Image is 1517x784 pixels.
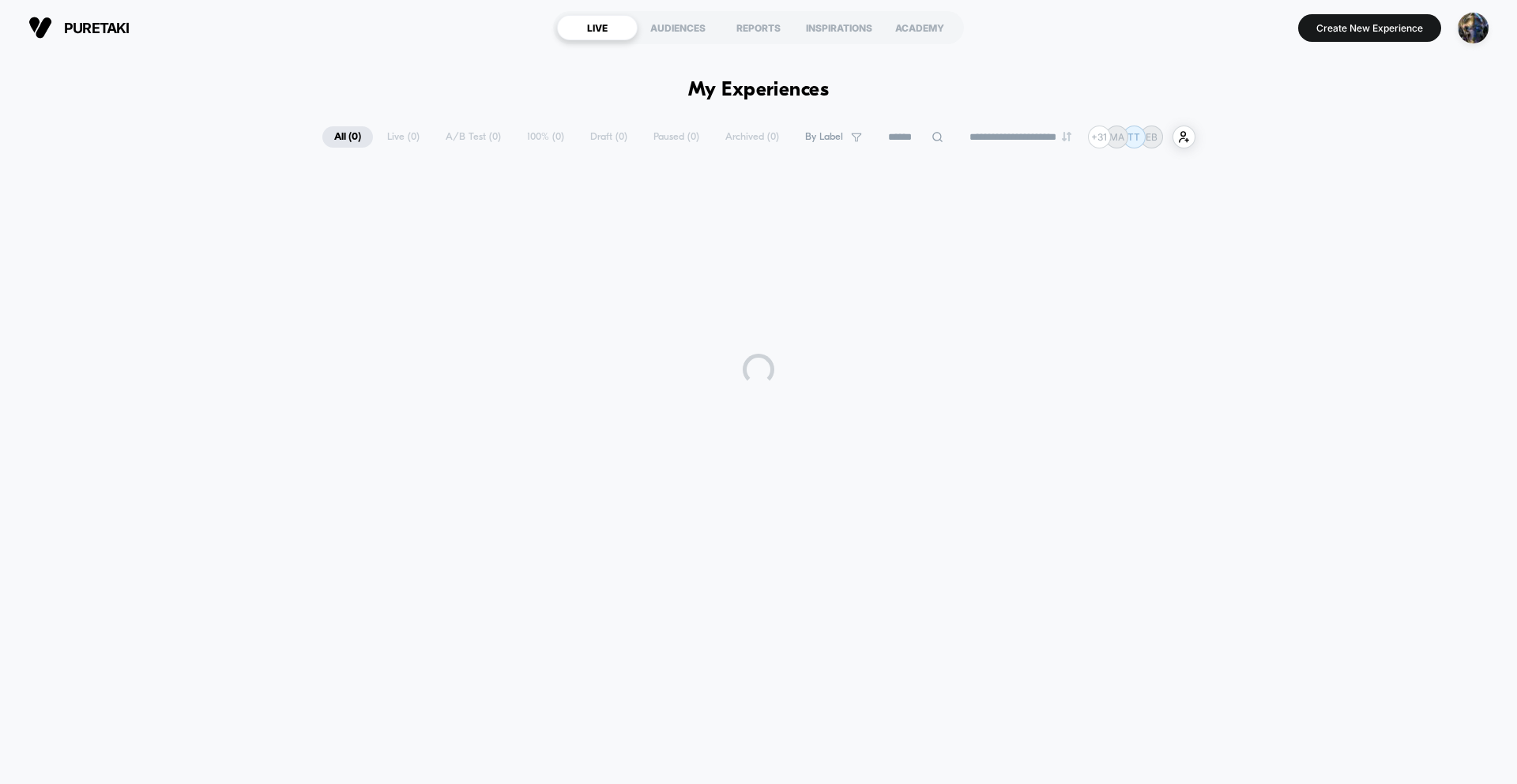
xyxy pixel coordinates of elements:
span: puretaki [64,20,130,36]
p: TT [1127,131,1140,143]
img: end [1062,132,1071,141]
div: AUDIENCES [638,15,718,40]
p: MA [1109,131,1124,143]
div: LIVE [557,15,638,40]
button: ppic [1453,12,1493,44]
img: ppic [1458,13,1489,43]
span: By Label [805,131,843,143]
div: + 31 [1088,126,1111,148]
div: ACADEMY [879,15,960,40]
img: Visually logo [28,16,52,39]
div: INSPIRATIONS [799,15,879,40]
button: puretaki [24,15,134,40]
p: EB [1146,131,1158,143]
span: All ( 0 ) [322,126,373,148]
h1: My Experiences [688,79,830,102]
div: REPORTS [718,15,799,40]
button: Create New Experience [1298,14,1441,42]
